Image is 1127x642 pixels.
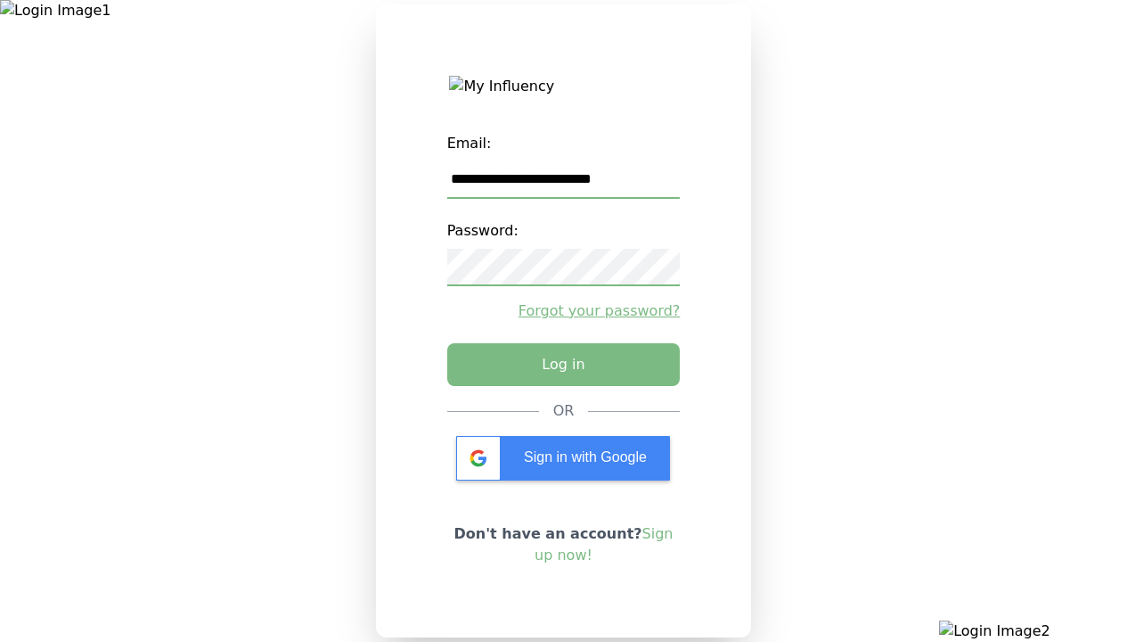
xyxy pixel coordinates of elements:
button: Log in [447,343,681,386]
label: Email: [447,126,681,161]
img: My Influency [449,76,677,97]
div: Sign in with Google [456,436,670,481]
a: Forgot your password? [447,300,681,322]
div: OR [553,400,575,422]
label: Password: [447,213,681,249]
p: Don't have an account? [447,523,681,566]
span: Sign in with Google [524,449,647,465]
img: Login Image2 [939,621,1127,642]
